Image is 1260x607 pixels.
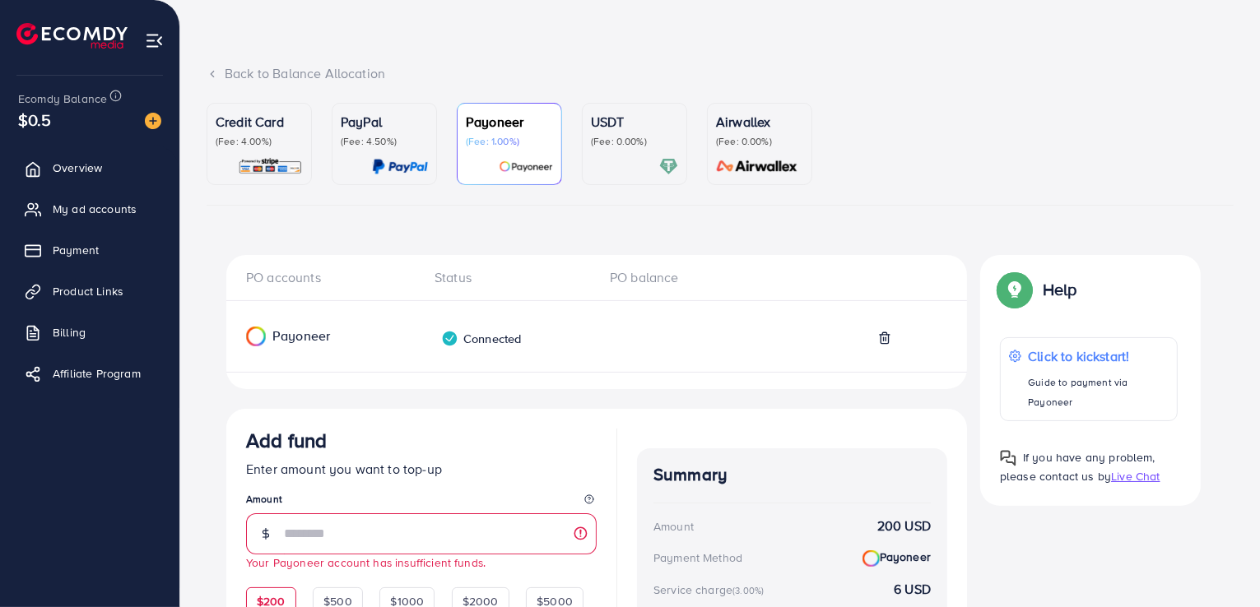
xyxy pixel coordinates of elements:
[653,582,769,598] div: Service charge
[12,357,167,390] a: Affiliate Program
[1028,346,1169,366] p: Click to kickstart!
[653,518,694,535] div: Amount
[653,549,742,566] div: Payment Method
[1000,450,1016,466] img: Popup guide
[207,64,1234,83] div: Back to Balance Allocation
[12,151,167,184] a: Overview
[1043,280,1077,299] p: Help
[862,549,931,567] strong: Payoneer
[716,112,803,132] p: Airwallex
[1028,373,1169,412] p: Guide to payment via Payoneer
[53,160,102,176] span: Overview
[591,112,678,132] p: USDT
[16,23,128,49] img: logo
[12,316,167,349] a: Billing
[372,157,428,176] img: card
[597,268,772,287] div: PO balance
[246,554,486,570] small: Your Payoneer account has insufficient funds.
[53,201,137,217] span: My ad accounts
[711,157,803,176] img: card
[18,90,107,107] span: Ecomdy Balance
[341,112,428,132] p: PayPal
[591,135,678,148] p: (Fee: 0.00%)
[216,112,303,132] p: Credit Card
[246,459,597,479] p: Enter amount you want to top-up
[862,550,880,568] img: Payoneer
[145,31,164,50] img: menu
[1111,468,1160,484] span: Live Chat
[12,234,167,266] a: Payment
[53,242,99,258] span: Payment
[246,492,597,512] legend: Amount
[18,108,52,132] span: $0.5
[466,135,553,148] p: (Fee: 1.00%)
[1000,449,1155,484] span: If you have any problem, please contact us by
[499,157,553,176] img: card
[53,283,123,299] span: Product Links
[216,135,303,148] p: (Fee: 4.00%)
[246,327,266,346] img: Payoneer
[732,584,764,597] small: (3.00%)
[12,275,167,308] a: Product Links
[238,157,303,176] img: card
[421,268,597,287] div: Status
[894,580,931,599] strong: 6 USD
[12,192,167,225] a: My ad accounts
[1000,275,1030,304] img: Popup guide
[246,429,327,452] h3: Add fund
[716,135,803,148] p: (Fee: 0.00%)
[53,365,141,382] span: Affiliate Program
[466,112,553,132] p: Payoneer
[441,330,521,347] div: Connected
[1190,533,1248,595] iframe: Chat
[145,113,161,129] img: image
[246,268,421,287] div: PO accounts
[659,157,678,176] img: card
[877,517,931,535] strong: 200 USD
[441,330,458,347] img: verified
[341,135,428,148] p: (Fee: 4.50%)
[653,465,931,485] h4: Summary
[226,327,392,346] div: Payoneer
[53,324,86,341] span: Billing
